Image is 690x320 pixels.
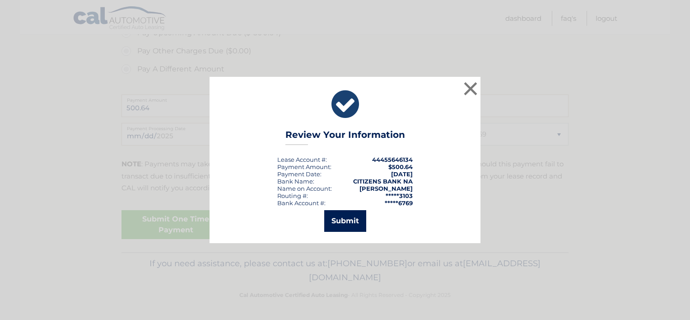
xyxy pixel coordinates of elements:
span: [DATE] [391,170,413,178]
strong: [PERSON_NAME] [359,185,413,192]
div: Name on Account: [277,185,332,192]
button: × [462,80,480,98]
div: Lease Account #: [277,156,327,163]
strong: CITIZENS BANK NA [353,178,413,185]
div: Bank Name: [277,178,314,185]
div: Routing #: [277,192,308,199]
h3: Review Your Information [285,129,405,145]
div: Payment Amount: [277,163,331,170]
button: Submit [324,210,366,232]
div: : [277,170,322,178]
span: Payment Date [277,170,320,178]
div: Bank Account #: [277,199,326,207]
span: $500.64 [388,163,413,170]
strong: 44455646134 [372,156,413,163]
